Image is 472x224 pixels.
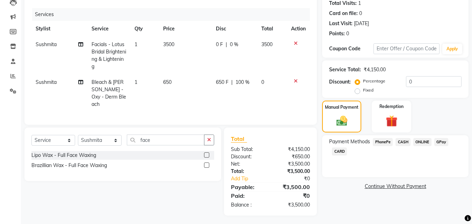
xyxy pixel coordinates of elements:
[363,78,385,84] label: Percentage
[235,79,249,86] span: 100 %
[87,21,130,37] th: Service
[270,160,315,168] div: ₹3,500.00
[325,104,358,110] label: Manual Payment
[226,201,270,209] div: Balance :
[212,21,257,37] th: Disc
[230,41,238,48] span: 0 %
[379,103,404,110] label: Redemption
[324,183,467,190] a: Continue Without Payment
[31,162,107,169] div: Brazillian Wax - Full Face Waxing
[329,45,373,52] div: Coupon Code
[287,21,310,37] th: Action
[92,41,126,70] span: Facials - Lotus Bridal Brightening & Lightening
[31,152,96,159] div: Lipo Wax - Full Face Waxing
[226,192,270,200] div: Paid:
[231,79,233,86] span: |
[135,41,137,48] span: 1
[135,79,137,85] span: 1
[163,41,174,48] span: 3500
[32,8,315,21] div: Services
[329,78,351,86] div: Discount:
[270,153,315,160] div: ₹650.00
[364,66,386,73] div: ₹4,150.00
[329,30,345,37] div: Points:
[216,41,223,48] span: 0 F
[373,138,393,146] span: PhonePe
[329,20,353,27] div: Last Visit:
[329,138,370,145] span: Payment Methods
[127,135,204,145] input: Search or Scan
[36,79,57,85] span: Sushmita
[163,79,172,85] span: 650
[36,41,57,48] span: Sushmita
[346,30,349,37] div: 0
[270,168,315,175] div: ₹3,500.00
[333,115,351,127] img: _cash.svg
[92,79,126,107] span: Bleach & [PERSON_NAME] - Oxy - Derm Bleach
[231,135,247,143] span: Total
[395,138,411,146] span: CASH
[354,20,369,27] div: [DATE]
[159,21,212,37] th: Price
[226,168,270,175] div: Total:
[261,41,273,48] span: 3500
[278,175,315,182] div: ₹0
[329,66,361,73] div: Service Total:
[270,146,315,153] div: ₹4,150.00
[226,146,270,153] div: Sub Total:
[31,21,87,37] th: Stylist
[257,21,287,37] th: Total
[226,41,227,48] span: |
[261,79,264,85] span: 0
[329,10,358,17] div: Card on file:
[373,43,440,54] input: Enter Offer / Coupon Code
[130,21,159,37] th: Qty
[442,44,462,54] button: Apply
[226,153,270,160] div: Discount:
[434,138,449,146] span: GPay
[413,138,431,146] span: ONLINE
[270,183,315,191] div: ₹3,500.00
[382,114,401,128] img: _gift.svg
[226,183,270,191] div: Payable:
[332,147,347,156] span: CARD
[270,201,315,209] div: ₹3,500.00
[216,79,228,86] span: 650 F
[226,160,270,168] div: Net:
[270,192,315,200] div: ₹0
[359,10,362,17] div: 0
[226,175,278,182] a: Add Tip
[363,87,373,93] label: Fixed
